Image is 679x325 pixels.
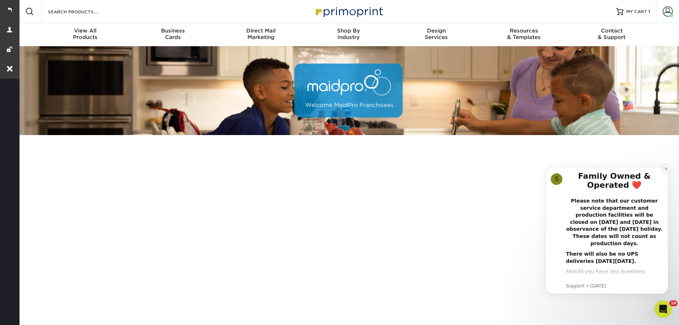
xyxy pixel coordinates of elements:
[305,27,393,40] div: Industry
[568,27,656,40] div: & Support
[312,4,385,19] img: Primoprint
[217,27,305,40] div: Marketing
[654,300,672,318] iframe: Intercom live chat
[217,27,305,34] span: Direct Mail
[480,27,568,40] div: & Templates
[47,7,118,16] input: SEARCH PRODUCTS.....
[626,9,647,15] span: MY CART
[42,27,129,34] span: View All
[129,23,217,46] a: BusinessCards
[305,27,393,34] span: Shop By
[648,9,650,14] span: 1
[392,23,480,46] a: DesignServices
[42,23,129,46] a: View AllProducts
[568,23,656,46] a: Contact& Support
[129,27,217,34] span: Business
[669,300,678,306] span: 10
[535,156,679,305] iframe: Intercom notifications message
[568,27,656,34] span: Contact
[217,23,305,46] a: Direct MailMarketing
[294,64,403,118] img: MaidPro
[392,27,480,34] span: Design
[305,23,393,46] a: Shop ByIndustry
[392,27,480,40] div: Services
[480,27,568,34] span: Resources
[42,27,129,40] div: Products
[480,23,568,46] a: Resources& Templates
[129,27,217,40] div: Cards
